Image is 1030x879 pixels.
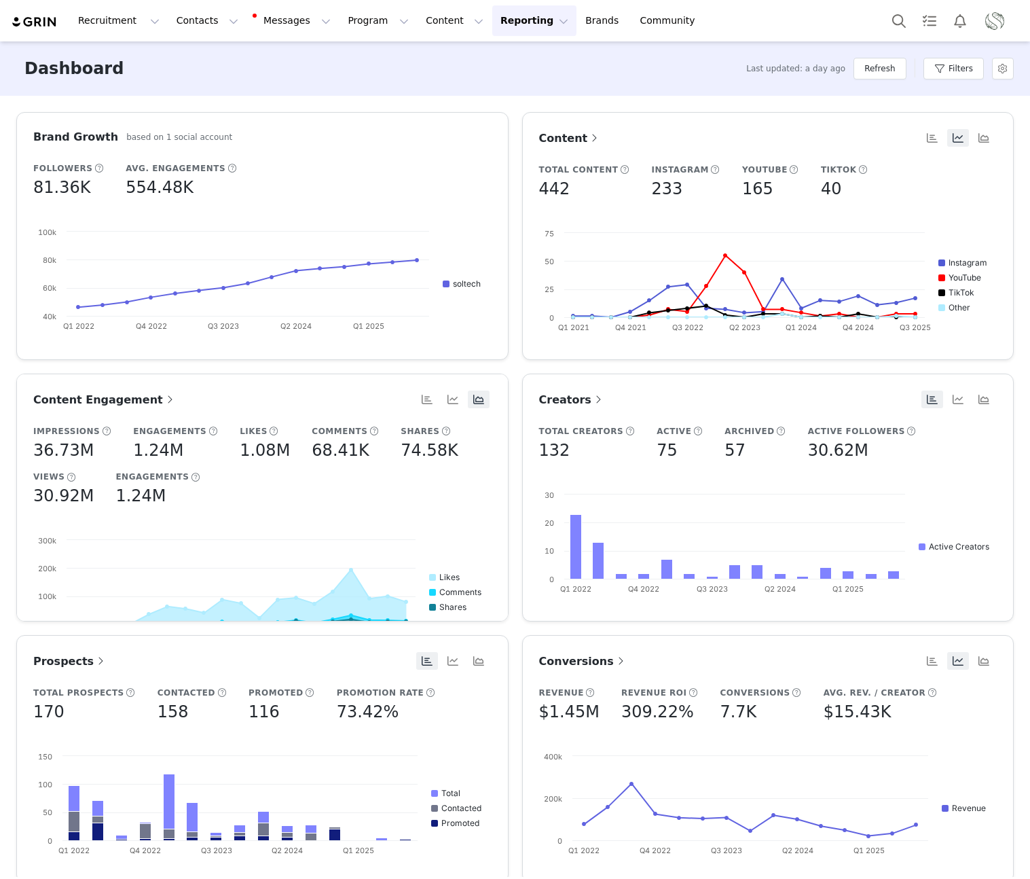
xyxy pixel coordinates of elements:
text: Total [441,788,460,798]
button: Contacts [168,5,246,36]
h5: 554.48K [126,175,194,200]
h5: Followers [33,162,92,175]
text: 300k [38,536,56,545]
text: Comments [439,587,481,597]
text: 100k [38,592,56,601]
h5: Active Followers [808,425,905,437]
text: 100k [38,228,56,237]
h5: 36.73M [33,438,94,463]
text: Shares [439,602,466,612]
h5: 7.7K [720,700,756,724]
img: 373d92af-71dc-4150-8488-e89ba5a75102.png [984,10,1006,32]
a: Content [539,130,602,147]
text: Q4 2022 [640,846,671,855]
h5: 116 [249,700,280,724]
text: 60k [43,283,56,293]
h5: Avg. Rev. / Creator [824,687,926,699]
a: Creators [539,391,605,408]
h5: Impressions [33,425,100,437]
text: 25 [545,285,554,294]
text: 400k [544,752,562,761]
text: 0 [52,620,56,630]
text: Q3 2025 [900,323,931,332]
h5: Engagements [133,425,206,437]
text: Likes [439,572,460,582]
h5: 75 [657,438,678,463]
text: 40k [43,312,56,321]
text: 10 [545,546,554,556]
text: Q4 2022 [136,321,167,331]
text: Active Creators [929,541,989,552]
text: Q4 2021 [614,323,646,332]
a: Content Engagement [33,391,177,408]
a: grin logo [11,16,58,29]
text: Q3 2023 [711,846,742,855]
h5: based on 1 social account [126,131,232,143]
text: Q3 2023 [201,846,232,855]
h3: Dashboard [24,56,124,81]
text: 20 [545,518,554,528]
text: Q2 2024 [272,846,303,855]
h5: Comments [312,425,367,437]
text: 0 [557,836,562,846]
h5: 1.08M [240,438,290,463]
text: Q1 2025 [853,846,884,855]
text: 75 [545,229,554,238]
h5: Views [33,471,65,483]
text: Q1 2025 [353,321,384,331]
text: 200k [544,794,562,804]
text: Q1 2022 [568,846,600,855]
span: Content Engagement [33,393,177,406]
h5: 30.62M [808,438,868,463]
button: Refresh [853,58,906,79]
h5: Instagram [651,164,709,176]
text: 30 [545,490,554,500]
h5: Shares [401,425,439,437]
h5: Archived [724,425,774,437]
h5: Revenue [539,687,584,699]
button: Recruitment [70,5,168,36]
button: Program [339,5,417,36]
h5: 73.42% [337,700,399,724]
h5: 309.22% [621,700,694,724]
span: Last updated: a day ago [746,62,845,75]
span: Prospects [33,655,107,668]
text: Q3 2023 [208,321,239,331]
text: 80k [43,255,56,265]
text: Q4 2022 [628,584,659,594]
h5: Total Prospects [33,687,124,699]
text: Q4 2024 [843,323,874,332]
h5: 40 [821,177,842,201]
text: 0 [549,313,554,323]
h5: 165 [742,177,773,201]
h5: Total Content [539,164,619,176]
button: Content [418,5,492,36]
button: Messages [247,5,339,36]
text: Q1 2022 [559,584,591,594]
h5: 74.58K [401,438,458,463]
text: Q3 2023 [696,584,727,594]
h5: Total Creators [539,425,624,437]
h5: Likes [240,425,268,437]
text: 150 [38,752,52,761]
h5: 158 [158,700,189,724]
text: YouTube [949,272,981,283]
h5: 170 [33,700,65,724]
a: Conversions [539,653,627,670]
h5: 1.24M [115,484,166,508]
button: Filters [923,58,984,79]
h5: 30.92M [33,484,94,508]
text: Q1 2025 [832,584,864,594]
h5: Avg. Engagements [126,162,225,175]
a: Community [632,5,710,36]
h5: 1.24M [133,438,183,463]
text: Q2 2024 [280,321,312,331]
h5: TikTok [821,164,857,176]
text: soltech [453,279,481,289]
text: Q2 2024 [781,846,813,855]
text: Q1 2025 [343,846,374,855]
a: Prospects [33,653,107,670]
h5: 57 [724,438,746,463]
span: Content [539,132,602,145]
text: Q1 2022 [58,846,90,855]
